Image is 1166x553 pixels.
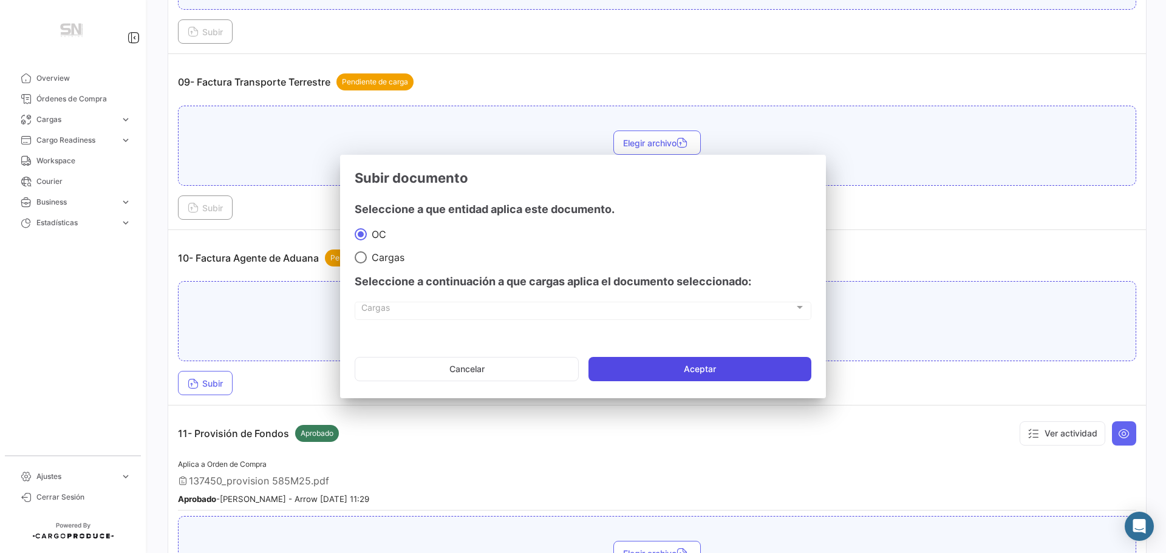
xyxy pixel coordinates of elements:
span: Cargas [36,114,115,125]
span: expand_more [120,471,131,482]
span: expand_more [120,197,131,208]
span: Ajustes [36,471,115,482]
b: Aprobado [178,494,216,504]
span: Cargas [361,305,794,315]
h3: Subir documento [355,169,811,186]
span: Pendiente de carga [330,253,397,263]
span: 137450_provision 585M25.pdf [189,475,329,487]
span: expand_more [120,114,131,125]
span: Workspace [36,155,131,166]
span: Cargas [367,251,404,263]
span: Subir [188,378,223,388]
span: OC [367,228,386,240]
span: Estadísticas [36,217,115,228]
img: Manufactura+Logo.png [43,15,103,49]
span: Aplica a Orden de Compra [178,460,267,469]
span: expand_more [120,135,131,146]
button: Ver actividad [1020,421,1105,446]
span: Aprobado [301,428,333,439]
span: expand_more [120,217,131,228]
span: Subir [188,203,223,213]
p: 11- Provisión de Fondos [178,425,339,442]
span: Elegir archivo [623,138,691,148]
span: Business [36,197,115,208]
span: Órdenes de Compra [36,93,131,104]
button: Aceptar [588,357,811,381]
span: Cerrar Sesión [36,492,131,503]
h4: Seleccione a que entidad aplica este documento. [355,201,811,218]
button: Cancelar [355,357,579,381]
span: Subir [188,27,223,37]
span: Pendiente de carga [342,76,408,87]
h4: Seleccione a continuación a que cargas aplica el documento seleccionado: [355,273,811,290]
span: Cargo Readiness [36,135,115,146]
p: 09- Factura Transporte Terrestre [178,73,414,90]
span: Overview [36,73,131,84]
small: - [PERSON_NAME] - Arrow [DATE] 11:29 [178,494,369,504]
p: 10- Factura Agente de Aduana [178,249,402,266]
span: Courier [36,176,131,187]
div: Abrir Intercom Messenger [1125,512,1154,541]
